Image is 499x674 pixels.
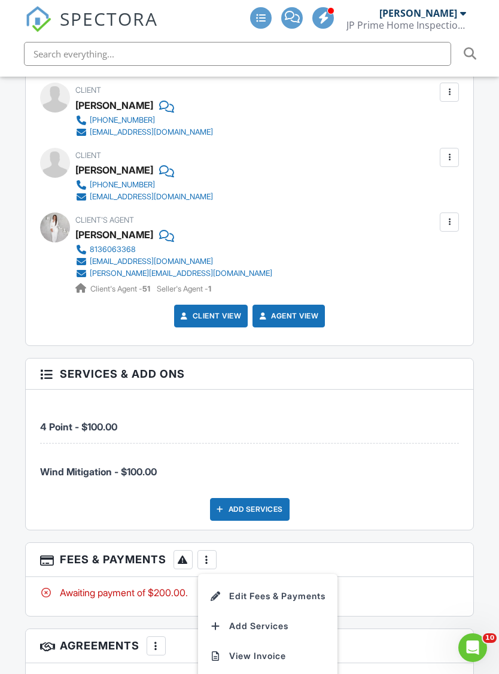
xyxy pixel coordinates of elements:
a: SPECTORA [25,16,158,41]
h3: Services & Add ons [26,359,474,390]
span: Client [75,151,101,160]
strong: 51 [142,284,150,293]
a: [PHONE_NUMBER] [75,179,213,191]
div: Add Services [210,498,290,521]
div: 8136063368 [90,245,136,254]
span: Client [75,86,101,95]
div: [EMAIL_ADDRESS][DOMAIN_NAME] [90,127,213,137]
span: Client's Agent [75,215,134,224]
div: Awaiting payment of $200.00. [40,586,460,599]
a: [PERSON_NAME][EMAIL_ADDRESS][DOMAIN_NAME] [75,268,272,280]
span: 4 Point - $100.00 [40,421,117,433]
strong: 1 [208,284,211,293]
div: [PERSON_NAME] [379,7,457,19]
span: Seller's Agent - [157,284,211,293]
li: Service: 4 Point [40,399,460,444]
span: 10 [483,633,497,643]
a: Agent View [257,310,318,322]
a: [PERSON_NAME] [75,226,153,244]
a: 8136063368 [75,244,272,256]
a: [EMAIL_ADDRESS][DOMAIN_NAME] [75,191,213,203]
img: The Best Home Inspection Software - Spectora [25,6,51,32]
a: Client View [178,310,242,322]
div: [PERSON_NAME] [75,96,153,114]
div: [PERSON_NAME][EMAIL_ADDRESS][DOMAIN_NAME] [90,269,272,278]
h3: Agreements [26,629,474,663]
div: [PERSON_NAME] [75,161,153,179]
span: Wind Mitigation - $100.00 [40,466,157,478]
div: [EMAIL_ADDRESS][DOMAIN_NAME] [90,192,213,202]
span: Client's Agent - [90,284,152,293]
li: Service: Wind Mitigation [40,444,460,488]
iframe: Intercom live chat [458,633,487,662]
input: Search everything... [24,42,451,66]
div: [PHONE_NUMBER] [90,180,155,190]
a: [EMAIL_ADDRESS][DOMAIN_NAME] [75,126,213,138]
div: [PHONE_NUMBER] [90,116,155,125]
a: [EMAIL_ADDRESS][DOMAIN_NAME] [75,256,272,268]
span: SPECTORA [60,6,158,31]
div: [EMAIL_ADDRESS][DOMAIN_NAME] [90,257,213,266]
div: JP Prime Home Inspection LLC [346,19,466,31]
h3: Fees & Payments [26,543,474,577]
a: [PHONE_NUMBER] [75,114,213,126]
